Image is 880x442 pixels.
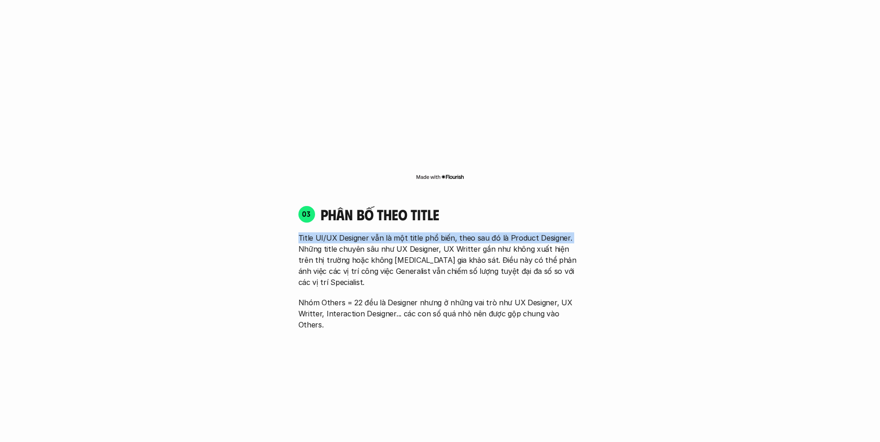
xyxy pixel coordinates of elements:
p: 03 [302,210,311,218]
p: Title UI/UX Designer vẫn là một title phổ biến, theo sau đó là Product Designer. Những title chuy... [298,232,582,288]
p: Nhóm Others = 22 đều là Designer nhưng ở những vai trò như UX Designer, UX Writter, Interaction D... [298,297,582,330]
img: Made with Flourish [416,173,464,181]
h4: phân bố theo title [321,206,582,223]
